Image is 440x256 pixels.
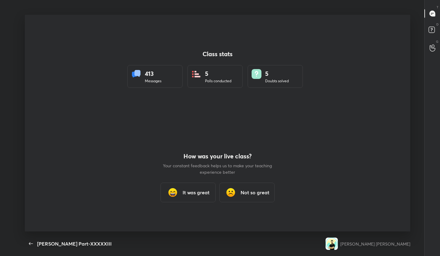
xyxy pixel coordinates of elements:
[265,78,289,84] div: Doubts solved
[241,189,269,196] h3: Not so great
[145,78,161,84] div: Messages
[205,78,231,84] div: Polls conducted
[162,162,273,175] p: Your constant feedback helps us to make your teaching experience better
[145,69,161,78] div: 413
[37,240,112,247] div: [PERSON_NAME] Part-XXXXXIII
[437,5,438,10] p: T
[131,69,141,79] img: statsMessages.856aad98.svg
[265,69,289,78] div: 5
[162,153,273,160] h4: How was your live class?
[205,69,231,78] div: 5
[252,69,261,79] img: doubts.8a449be9.svg
[167,186,179,199] img: grinning_face_with_smiling_eyes_cmp.gif
[191,69,201,79] img: statsPoll.b571884d.svg
[340,241,410,247] div: [PERSON_NAME] [PERSON_NAME]
[127,50,308,58] h4: Class stats
[436,39,438,44] p: G
[436,22,438,27] p: D
[326,238,338,250] img: cbb332b380cd4d0a9bcabf08f684c34f.jpg
[183,189,210,196] h3: It was great
[225,186,237,199] img: frowning_face_cmp.gif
